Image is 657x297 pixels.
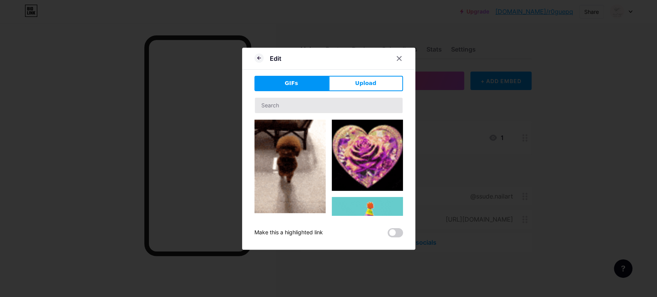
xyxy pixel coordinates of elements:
[254,120,326,213] img: Gihpy
[332,197,403,268] img: Gihpy
[254,76,329,91] button: GIFs
[332,120,403,191] img: Gihpy
[270,54,281,63] div: Edit
[285,79,298,87] span: GIFs
[329,76,403,91] button: Upload
[254,228,323,237] div: Make this a highlighted link
[355,79,376,87] span: Upload
[255,98,403,113] input: Search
